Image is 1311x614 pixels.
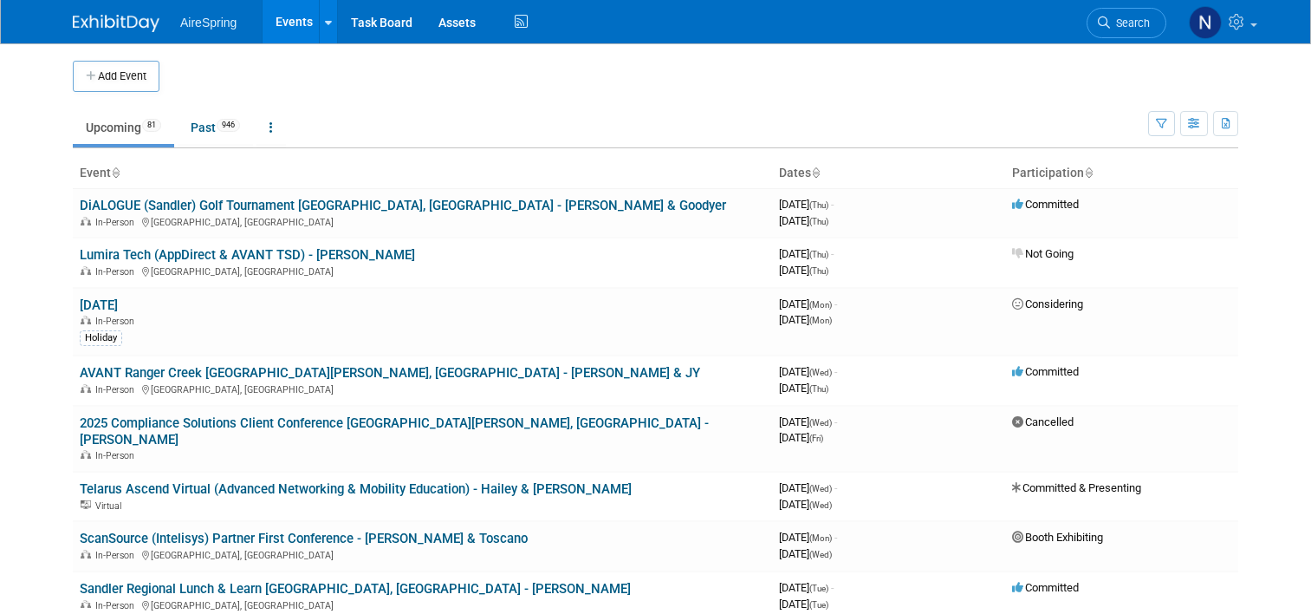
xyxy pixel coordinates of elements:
[81,550,91,558] img: In-Person Event
[831,581,834,594] span: -
[834,481,837,494] span: -
[80,247,415,263] a: Lumira Tech (AppDirect & AVANT TSD) - [PERSON_NAME]
[1012,531,1103,544] span: Booth Exhibiting
[80,365,700,381] a: AVANT Ranger Creek [GEOGRAPHIC_DATA][PERSON_NAME], [GEOGRAPHIC_DATA] - [PERSON_NAME] & JY
[809,368,832,377] span: (Wed)
[95,316,140,327] span: In-Person
[779,297,837,310] span: [DATE]
[1012,481,1141,494] span: Committed & Presenting
[178,111,253,144] a: Past946
[1012,581,1079,594] span: Committed
[779,198,834,211] span: [DATE]
[80,581,631,597] a: Sandler Regional Lunch & Learn [GEOGRAPHIC_DATA], [GEOGRAPHIC_DATA] - [PERSON_NAME]
[217,119,240,132] span: 946
[811,166,820,180] a: Sort by Start Date
[1110,16,1150,29] span: Search
[809,300,832,310] span: (Mon)
[809,266,828,276] span: (Thu)
[80,415,709,447] a: 2025 Compliance Solutions Client Conference [GEOGRAPHIC_DATA][PERSON_NAME], [GEOGRAPHIC_DATA] - [...
[1084,166,1093,180] a: Sort by Participation Type
[80,531,528,546] a: ScanSource (Intelisys) Partner First Conference - [PERSON_NAME] & Toscano
[809,500,832,510] span: (Wed)
[779,531,837,544] span: [DATE]
[80,214,765,228] div: [GEOGRAPHIC_DATA], [GEOGRAPHIC_DATA]
[95,450,140,461] span: In-Person
[834,297,837,310] span: -
[779,214,828,227] span: [DATE]
[831,198,834,211] span: -
[779,598,828,611] span: [DATE]
[81,384,91,393] img: In-Person Event
[779,498,832,511] span: [DATE]
[809,316,832,325] span: (Mon)
[81,500,91,509] img: Virtual Event
[95,500,127,512] span: Virtual
[80,382,765,395] div: [GEOGRAPHIC_DATA], [GEOGRAPHIC_DATA]
[809,550,832,559] span: (Wed)
[80,481,632,497] a: Telarus Ascend Virtual (Advanced Networking & Mobility Education) - Hailey & [PERSON_NAME]
[80,297,118,313] a: [DATE]
[779,547,832,560] span: [DATE]
[1087,8,1166,38] a: Search
[1012,297,1083,310] span: Considering
[772,159,1005,188] th: Dates
[81,217,91,225] img: In-Person Event
[809,484,832,493] span: (Wed)
[142,119,161,132] span: 81
[111,166,120,180] a: Sort by Event Name
[73,111,174,144] a: Upcoming81
[1012,247,1074,260] span: Not Going
[95,384,140,395] span: In-Person
[1012,365,1079,378] span: Committed
[779,247,834,260] span: [DATE]
[80,598,765,611] div: [GEOGRAPHIC_DATA], [GEOGRAPHIC_DATA]
[779,382,828,395] span: [DATE]
[834,531,837,544] span: -
[1012,198,1079,211] span: Committed
[834,415,837,428] span: -
[779,313,832,326] span: [DATE]
[809,533,832,543] span: (Mon)
[779,264,828,277] span: [DATE]
[779,365,837,378] span: [DATE]
[779,481,837,494] span: [DATE]
[180,16,237,29] span: AireSpring
[95,550,140,561] span: In-Person
[809,200,828,210] span: (Thu)
[1005,159,1238,188] th: Participation
[95,266,140,278] span: In-Person
[1189,6,1222,39] img: Natalie Pyron
[779,431,823,444] span: [DATE]
[809,217,828,226] span: (Thu)
[73,159,772,188] th: Event
[809,250,828,259] span: (Thu)
[809,418,832,428] span: (Wed)
[95,600,140,611] span: In-Person
[779,581,834,594] span: [DATE]
[779,415,837,428] span: [DATE]
[81,316,91,324] img: In-Person Event
[95,217,140,228] span: In-Person
[73,15,159,32] img: ExhibitDay
[81,600,91,609] img: In-Person Event
[80,547,765,561] div: [GEOGRAPHIC_DATA], [GEOGRAPHIC_DATA]
[834,365,837,378] span: -
[809,584,828,593] span: (Tue)
[1012,415,1074,428] span: Cancelled
[80,330,122,346] div: Holiday
[809,600,828,610] span: (Tue)
[809,434,823,443] span: (Fri)
[80,198,726,213] a: DiALOGUE (Sandler) Golf Tournament [GEOGRAPHIC_DATA], [GEOGRAPHIC_DATA] - [PERSON_NAME] & Goodyer
[81,266,91,275] img: In-Person Event
[81,450,91,459] img: In-Person Event
[831,247,834,260] span: -
[80,264,765,278] div: [GEOGRAPHIC_DATA], [GEOGRAPHIC_DATA]
[809,384,828,394] span: (Thu)
[73,61,159,92] button: Add Event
